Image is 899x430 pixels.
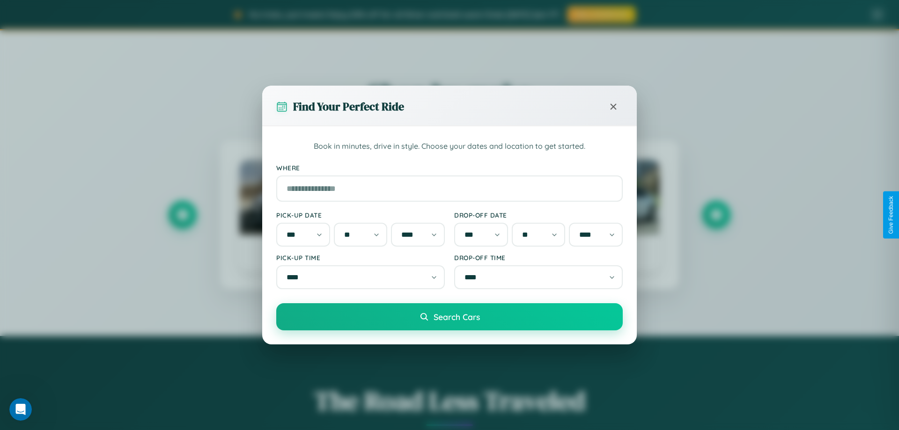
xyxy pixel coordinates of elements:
span: Search Cars [434,312,480,322]
button: Search Cars [276,303,623,330]
p: Book in minutes, drive in style. Choose your dates and location to get started. [276,140,623,153]
label: Drop-off Time [454,254,623,262]
label: Pick-up Time [276,254,445,262]
h3: Find Your Perfect Ride [293,99,404,114]
label: Drop-off Date [454,211,623,219]
label: Where [276,164,623,172]
label: Pick-up Date [276,211,445,219]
